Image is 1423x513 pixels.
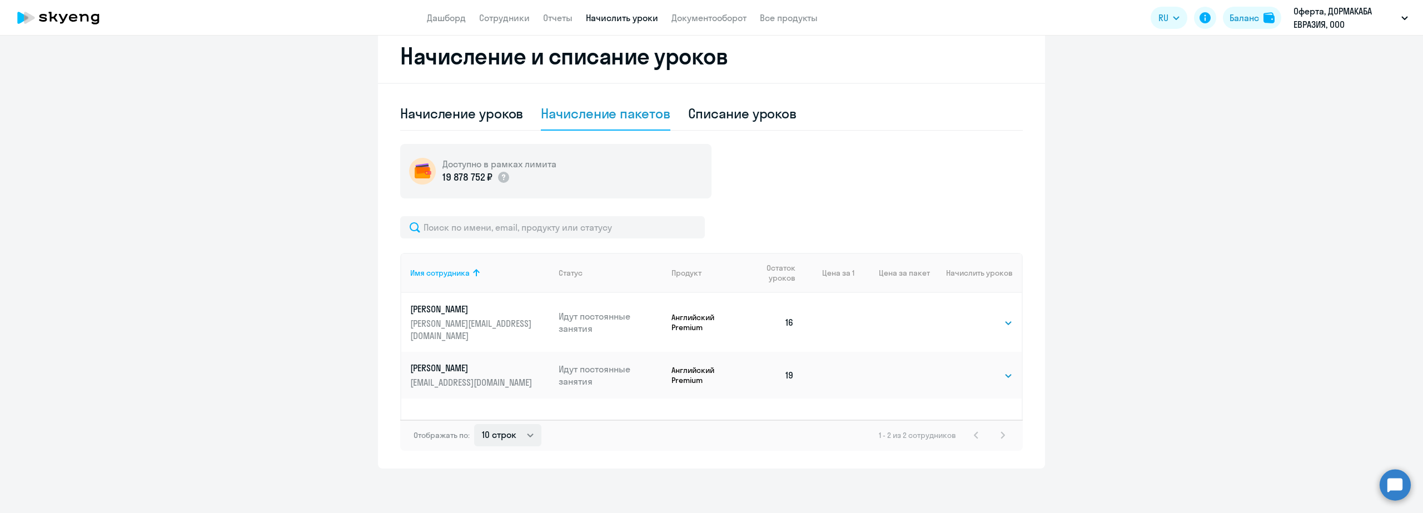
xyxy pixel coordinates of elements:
[671,12,747,23] a: Документооборот
[410,376,535,389] p: [EMAIL_ADDRESS][DOMAIN_NAME]
[410,268,470,278] div: Имя сотрудника
[1293,4,1397,31] p: Оферта, ДОРМАКАБА ЕВРАЗИЯ, ООО
[671,365,747,385] p: Английский Premium
[1151,7,1187,29] button: RU
[410,317,535,342] p: [PERSON_NAME][EMAIL_ADDRESS][DOMAIN_NAME]
[671,312,747,332] p: Английский Premium
[541,104,670,122] div: Начисление пакетов
[410,303,550,342] a: [PERSON_NAME][PERSON_NAME][EMAIL_ADDRESS][DOMAIN_NAME]
[671,268,747,278] div: Продукт
[879,430,956,440] span: 1 - 2 из 2 сотрудников
[442,158,556,170] h5: Доступно в рамках лимита
[803,253,854,293] th: Цена за 1
[400,104,523,122] div: Начисление уроков
[854,253,930,293] th: Цена за пакет
[559,363,663,387] p: Идут постоянные занятия
[410,362,535,374] p: [PERSON_NAME]
[747,352,803,399] td: 19
[747,293,803,352] td: 16
[400,43,1023,69] h2: Начисление и списание уроков
[543,12,573,23] a: Отчеты
[760,12,818,23] a: Все продукты
[671,268,701,278] div: Продукт
[688,104,797,122] div: Списание уроков
[410,303,535,315] p: [PERSON_NAME]
[755,263,803,283] div: Остаток уроков
[755,263,795,283] span: Остаток уроков
[442,170,492,185] p: 19 878 752 ₽
[559,268,583,278] div: Статус
[1158,11,1168,24] span: RU
[427,12,466,23] a: Дашборд
[559,268,663,278] div: Статус
[410,268,550,278] div: Имя сотрудника
[559,310,663,335] p: Идут постоянные занятия
[409,158,436,185] img: wallet-circle.png
[1263,12,1275,23] img: balance
[400,216,705,238] input: Поиск по имени, email, продукту или статусу
[479,12,530,23] a: Сотрудники
[1230,11,1259,24] div: Баланс
[414,430,470,440] span: Отображать по:
[410,362,550,389] a: [PERSON_NAME][EMAIL_ADDRESS][DOMAIN_NAME]
[586,12,658,23] a: Начислить уроки
[1223,7,1281,29] button: Балансbalance
[1288,4,1414,31] button: Оферта, ДОРМАКАБА ЕВРАЗИЯ, ООО
[930,253,1022,293] th: Начислить уроков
